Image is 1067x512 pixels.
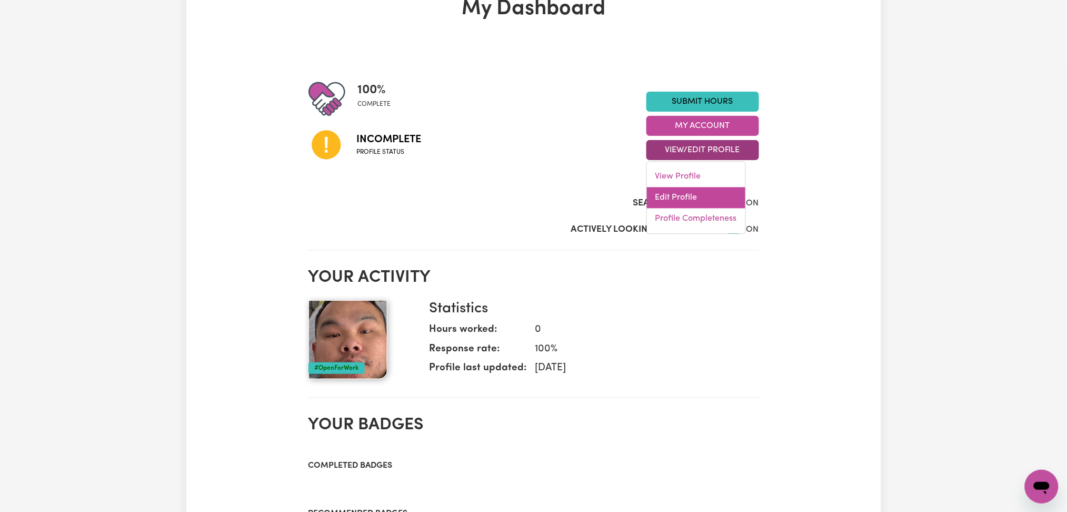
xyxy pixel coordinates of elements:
[746,225,759,234] span: ON
[1025,470,1059,504] iframe: Button to launch messaging window
[358,81,391,100] span: 100 %
[647,188,745,209] a: Edit Profile
[308,268,759,288] h2: Your activity
[527,342,751,357] dd: 100 %
[358,81,400,117] div: Profile completeness: 100%
[646,92,759,112] a: Submit Hours
[357,132,422,147] span: Incomplete
[746,199,759,208] span: ON
[633,196,713,210] label: Search Visibility
[430,361,527,380] dt: Profile last updated:
[646,116,759,136] button: My Account
[527,361,751,376] dd: [DATE]
[647,166,745,188] a: View Profile
[308,415,759,435] h2: Your badges
[308,362,365,374] div: #OpenForWork
[430,300,751,318] h3: Statistics
[647,209,745,230] a: Profile Completeness
[358,100,391,109] span: complete
[430,342,527,361] dt: Response rate:
[430,322,527,342] dt: Hours worked:
[571,223,713,237] label: Actively Looking for Clients
[308,461,759,471] h3: Completed badges
[646,140,759,160] button: View/Edit Profile
[646,162,746,234] div: View/Edit Profile
[357,147,422,157] span: Profile status
[308,300,387,379] img: Your profile picture
[527,322,751,338] dd: 0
